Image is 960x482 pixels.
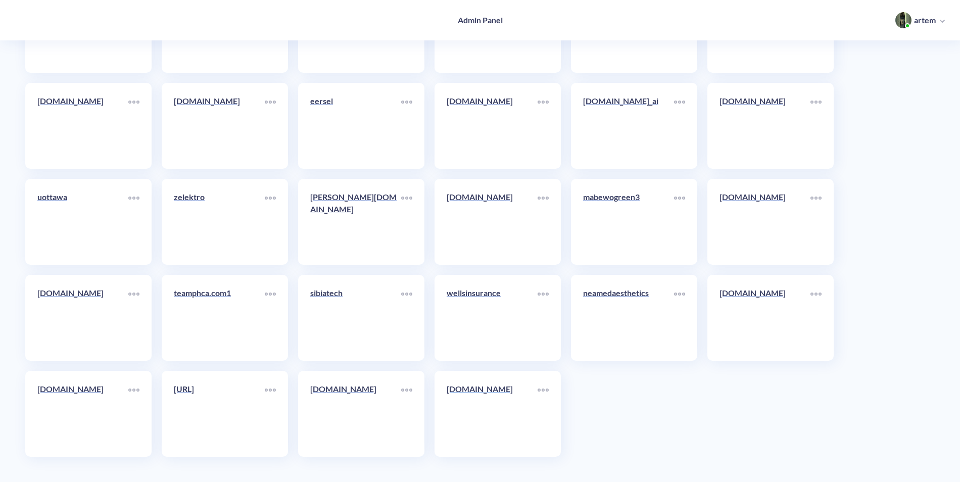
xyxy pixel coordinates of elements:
a: [DOMAIN_NAME] [447,191,538,253]
a: uottawa [37,191,128,253]
p: [DOMAIN_NAME] [174,95,265,107]
p: [DOMAIN_NAME] [719,95,810,107]
p: eersel [310,95,401,107]
p: uottawa [37,191,128,203]
p: mabewogreen3 [583,191,674,203]
p: [DOMAIN_NAME] [37,287,128,299]
p: [URL] [174,383,265,395]
p: [DOMAIN_NAME]_ai [583,95,674,107]
p: [DOMAIN_NAME] [719,191,810,203]
a: teamphca.com1 [174,287,265,349]
a: [DOMAIN_NAME] [37,95,128,157]
p: [DOMAIN_NAME] [447,191,538,203]
a: [URL] [174,383,265,445]
p: [DOMAIN_NAME] [447,95,538,107]
a: [DOMAIN_NAME]_ai [583,95,674,157]
p: [DOMAIN_NAME] [719,287,810,299]
p: [DOMAIN_NAME] [447,383,538,395]
p: wellsinsurance [447,287,538,299]
h4: Admin Panel [458,15,503,25]
p: teamphca.com1 [174,287,265,299]
p: [PERSON_NAME][DOMAIN_NAME] [310,191,401,215]
a: [DOMAIN_NAME] [37,383,128,445]
p: [DOMAIN_NAME] [37,95,128,107]
a: [DOMAIN_NAME] [447,95,538,157]
button: user photoartem [890,11,950,29]
p: [DOMAIN_NAME] [310,383,401,395]
a: [DOMAIN_NAME] [447,383,538,445]
a: zelektro [174,191,265,253]
p: neamedaesthetics [583,287,674,299]
p: [DOMAIN_NAME] [37,383,128,395]
img: user photo [895,12,911,28]
a: [DOMAIN_NAME] [37,287,128,349]
a: neamedaesthetics [583,287,674,349]
a: [DOMAIN_NAME] [174,95,265,157]
a: [DOMAIN_NAME] [719,95,810,157]
a: [PERSON_NAME][DOMAIN_NAME] [310,191,401,253]
a: wellsinsurance [447,287,538,349]
p: artem [914,15,936,26]
a: [DOMAIN_NAME] [310,383,401,445]
a: [DOMAIN_NAME] [719,287,810,349]
p: sibiatech [310,287,401,299]
a: mabewogreen3 [583,191,674,253]
a: [DOMAIN_NAME] [719,191,810,253]
a: sibiatech [310,287,401,349]
p: zelektro [174,191,265,203]
a: eersel [310,95,401,157]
